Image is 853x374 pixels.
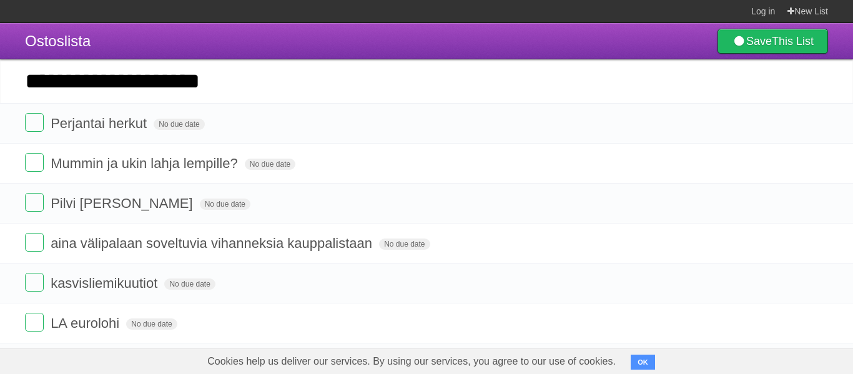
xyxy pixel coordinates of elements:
[154,119,204,130] span: No due date
[51,315,122,331] span: LA eurolohi
[25,313,44,332] label: Done
[25,273,44,292] label: Done
[51,275,160,291] span: kasvisliemikuutiot
[25,193,44,212] label: Done
[51,195,195,211] span: Pilvi [PERSON_NAME]
[25,153,44,172] label: Done
[25,32,91,49] span: Ostoslista
[25,113,44,132] label: Done
[195,349,628,374] span: Cookies help us deliver our services. By using our services, you agree to our use of cookies.
[245,159,295,170] span: No due date
[164,278,215,290] span: No due date
[51,155,241,171] span: Mummin ja ukin lahja lempille?
[717,29,828,54] a: SaveThis List
[772,35,814,47] b: This List
[379,239,430,250] span: No due date
[126,318,177,330] span: No due date
[631,355,655,370] button: OK
[51,235,375,251] span: aina välipalaan soveltuvia vihanneksia kauppalistaan
[200,199,250,210] span: No due date
[51,116,150,131] span: Perjantai herkut
[25,233,44,252] label: Done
